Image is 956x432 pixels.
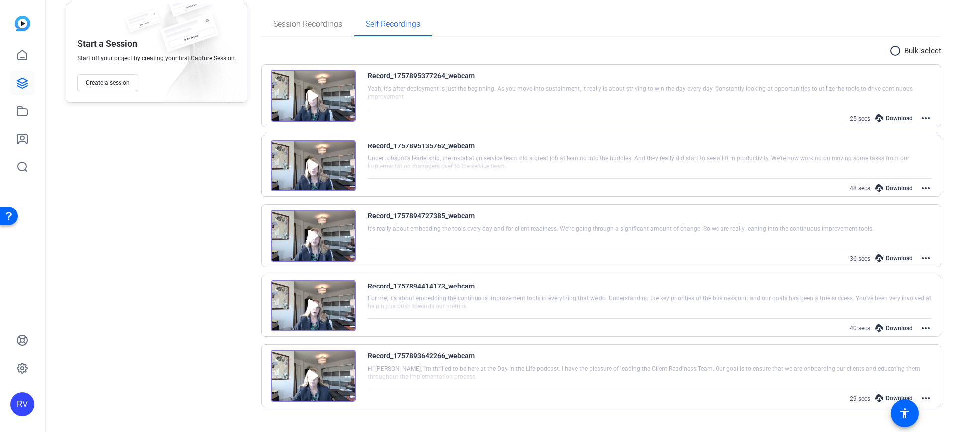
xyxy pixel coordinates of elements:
img: Video thumbnail [271,140,356,192]
img: fake-session.png [152,13,227,63]
span: Create a session [86,79,130,87]
mat-icon: more_horiz [920,182,932,194]
span: Self Recordings [366,20,420,28]
span: 48 secs [850,185,870,192]
div: Record_1757894414173_webcam [368,280,475,292]
img: Video thumbnail [271,70,356,122]
div: Record_1757895377264_webcam [368,70,475,82]
img: Video thumbnail [271,210,356,262]
p: Bulk select [904,45,941,57]
div: Download [870,182,918,195]
div: Record_1757894727385_webcam [368,210,475,222]
span: 29 secs [850,395,870,402]
img: fake-session.png [121,9,166,39]
p: Start a Session [77,38,137,50]
span: 40 secs [850,325,870,332]
mat-icon: more_horiz [920,322,932,334]
span: Session Recordings [273,20,342,28]
mat-icon: more_horiz [920,252,932,264]
button: Create a session [77,74,138,91]
mat-icon: more_horiz [920,392,932,404]
img: Video thumbnail [271,280,356,332]
div: Download [870,252,918,265]
img: embarkstudio-empty-session.png [145,0,242,107]
div: Download [870,112,918,125]
div: Record_1757895135762_webcam [368,140,475,152]
img: blue-gradient.svg [15,16,30,31]
div: Download [870,322,918,335]
div: RV [10,392,34,416]
div: Record_1757893642266_webcam [368,350,475,362]
div: Download [870,392,918,405]
img: Video thumbnail [271,350,356,402]
span: Start off your project by creating your first Capture Session. [77,54,236,62]
mat-icon: radio_button_unchecked [889,45,904,57]
span: 36 secs [850,255,870,262]
span: 25 secs [850,115,870,122]
mat-icon: more_horiz [920,112,932,124]
mat-icon: accessibility [899,407,911,419]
